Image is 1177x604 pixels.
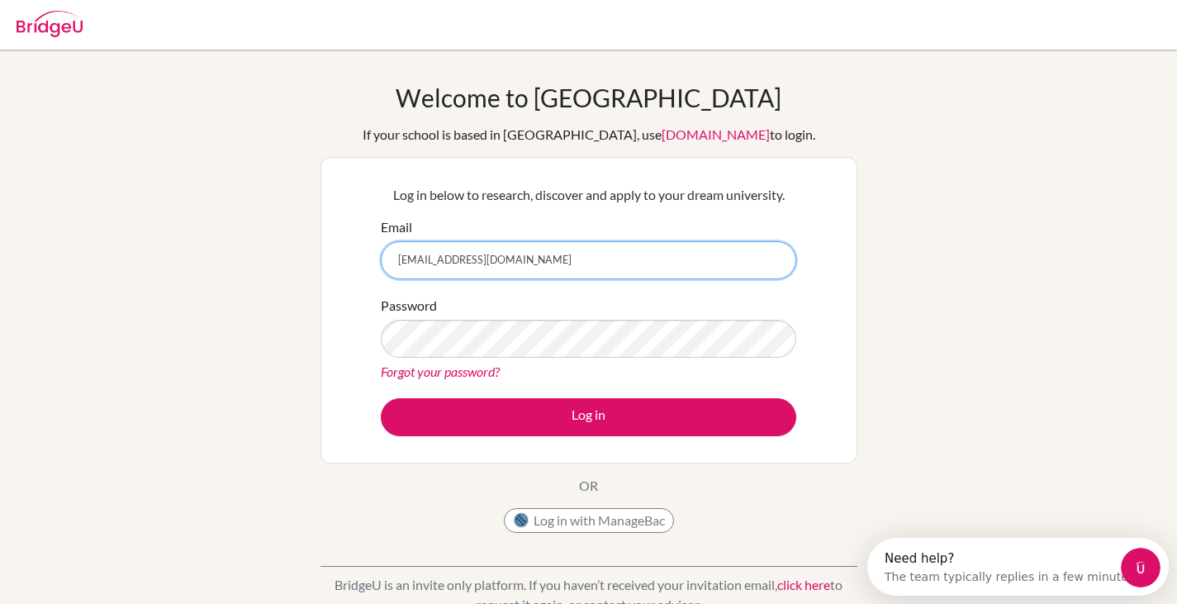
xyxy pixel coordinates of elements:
[579,476,598,496] p: OR
[867,538,1169,596] iframe: Intercom live chat discovery launcher
[396,83,781,112] h1: Welcome to [GEOGRAPHIC_DATA]
[662,126,770,142] a: [DOMAIN_NAME]
[363,125,815,145] div: If your school is based in [GEOGRAPHIC_DATA], use to login.
[17,14,271,27] div: Need help?
[17,11,83,37] img: Bridge-U
[1121,548,1160,587] iframe: Intercom live chat
[381,296,437,316] label: Password
[504,508,674,533] button: Log in with ManageBac
[381,217,412,237] label: Email
[381,185,796,205] p: Log in below to research, discover and apply to your dream university.
[7,7,320,52] div: Open Intercom Messenger
[17,27,271,45] div: The team typically replies in a few minutes.
[381,398,796,436] button: Log in
[381,364,500,379] a: Forgot your password?
[777,577,830,592] a: click here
